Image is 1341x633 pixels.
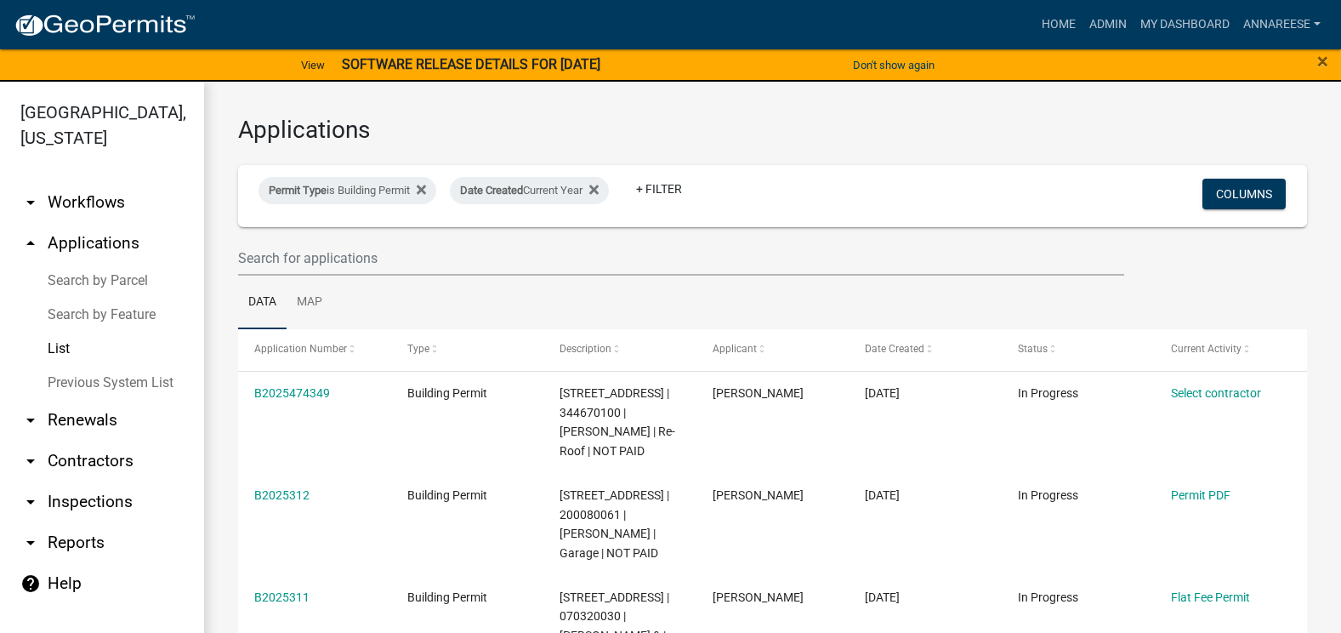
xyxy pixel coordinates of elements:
[1171,488,1230,502] a: Permit PDF
[543,329,696,370] datatable-header-cell: Description
[865,488,900,502] span: 09/04/2025
[865,386,900,400] span: 09/05/2025
[560,386,675,458] span: 21950 733RD AVE | 344670100 | BURKARD,ALEX R | Re-Roof | NOT PAID
[259,177,436,204] div: is Building Permit
[1035,9,1082,41] a: Home
[849,329,1002,370] datatable-header-cell: Date Created
[1018,386,1078,400] span: In Progress
[20,451,41,471] i: arrow_drop_down
[622,174,696,204] a: + Filter
[713,343,757,355] span: Applicant
[20,233,41,254] i: arrow_drop_up
[1018,488,1078,502] span: In Progress
[294,51,332,79] a: View
[1317,49,1328,73] span: ×
[696,329,849,370] datatable-header-cell: Applicant
[713,386,804,400] span: Gina Gullickson
[238,241,1124,276] input: Search for applications
[560,343,611,355] span: Description
[407,488,487,502] span: Building Permit
[1317,51,1328,71] button: Close
[269,184,327,197] span: Permit Type
[1171,343,1242,355] span: Current Activity
[1171,590,1250,604] a: Flat Fee Permit
[713,488,804,502] span: Brandon Kroeger
[342,56,600,72] strong: SOFTWARE RELEASE DETAILS FOR [DATE]
[391,329,544,370] datatable-header-cell: Type
[450,177,609,204] div: Current Year
[238,116,1307,145] h3: Applications
[1002,329,1155,370] datatable-header-cell: Status
[254,386,330,400] a: B2025474349
[407,343,429,355] span: Type
[1082,9,1134,41] a: Admin
[1134,9,1236,41] a: My Dashboard
[238,329,391,370] datatable-header-cell: Application Number
[865,343,924,355] span: Date Created
[1018,343,1048,355] span: Status
[713,590,804,604] span: Gina Gullickson
[254,488,310,502] a: B2025312
[1171,386,1261,400] a: Select contractor
[1202,179,1286,209] button: Columns
[407,590,487,604] span: Building Permit
[238,276,287,330] a: Data
[1154,329,1307,370] datatable-header-cell: Current Activity
[20,192,41,213] i: arrow_drop_down
[407,386,487,400] span: Building Permit
[560,488,669,560] span: 32033 630TH AVE | 200080061 | KROEGER,BRANDON L | Garage | NOT PAID
[254,343,347,355] span: Application Number
[20,492,41,512] i: arrow_drop_down
[254,590,310,604] a: B2025311
[460,184,523,197] span: Date Created
[1236,9,1327,41] a: annareese
[846,51,941,79] button: Don't show again
[20,573,41,594] i: help
[865,590,900,604] span: 09/04/2025
[20,533,41,553] i: arrow_drop_down
[287,276,332,330] a: Map
[1018,590,1078,604] span: In Progress
[20,410,41,431] i: arrow_drop_down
